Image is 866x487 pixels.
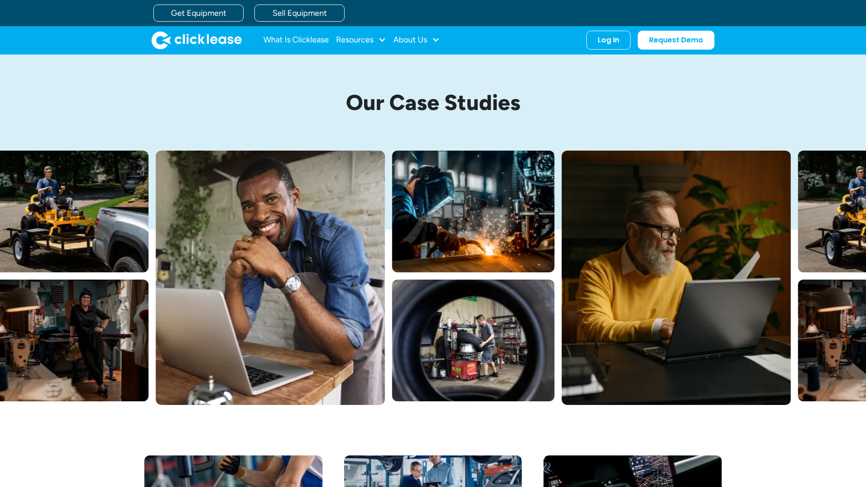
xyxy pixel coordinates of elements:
[153,5,244,22] a: Get Equipment
[598,36,619,45] div: Log In
[638,31,714,50] a: Request Demo
[336,31,386,49] div: Resources
[392,151,554,272] img: A welder in a large mask working on a large pipe
[263,31,329,49] a: What Is Clicklease
[254,5,345,22] a: Sell Equipment
[156,151,385,405] img: A smiling man in a blue shirt and apron leaning over a table with a laptop
[152,31,242,49] img: Clicklease logo
[393,31,440,49] div: About Us
[392,280,554,401] img: A man fitting a new tire on a rim
[221,91,645,115] h1: Our Case Studies
[152,31,242,49] a: home
[562,151,791,405] img: Bearded man in yellow sweter typing on his laptop while sitting at his desk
